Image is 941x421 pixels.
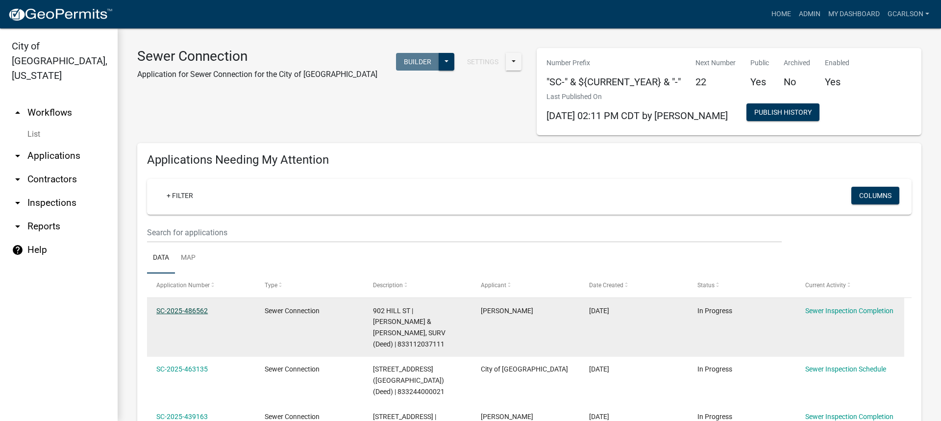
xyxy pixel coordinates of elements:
[396,53,439,71] button: Builder
[481,413,533,421] span: Ryan Eggerss
[688,273,796,297] datatable-header-cell: Status
[175,243,201,274] a: Map
[265,282,277,289] span: Type
[137,48,377,65] h3: Sewer Connection
[697,282,715,289] span: Status
[265,413,320,421] span: Sewer Connection
[147,223,782,243] input: Search for applications
[796,273,904,297] datatable-header-cell: Current Activity
[746,109,819,117] wm-modal-confirm: Workflow Publish History
[137,69,377,80] p: Application for Sewer Connection for the City of [GEOGRAPHIC_DATA]
[265,365,320,373] span: Sewer Connection
[784,76,810,88] h5: No
[750,76,769,88] h5: Yes
[805,365,886,373] a: Sewer Inspection Schedule
[471,273,580,297] datatable-header-cell: Applicant
[697,413,732,421] span: In Progress
[12,197,24,209] i: arrow_drop_down
[768,5,795,24] a: Home
[363,273,471,297] datatable-header-cell: Description
[825,58,849,68] p: Enabled
[580,273,688,297] datatable-header-cell: Date Created
[156,282,210,289] span: Application Number
[546,92,728,102] p: Last Published On
[546,110,728,122] span: [DATE] 02:11 PM CDT by [PERSON_NAME]
[695,58,736,68] p: Next Number
[156,413,208,421] a: SC-2025-439163
[265,307,320,315] span: Sewer Connection
[12,221,24,232] i: arrow_drop_down
[147,243,175,274] a: Data
[589,413,609,421] span: 06/21/2025
[697,307,732,315] span: In Progress
[589,307,609,315] span: 10/01/2025
[746,103,819,121] button: Publish History
[12,150,24,162] i: arrow_drop_down
[884,5,933,24] a: gcarlson
[255,273,364,297] datatable-header-cell: Type
[546,58,681,68] p: Number Prefix
[697,365,732,373] span: In Progress
[695,76,736,88] h5: 22
[805,307,893,315] a: Sewer Inspection Completion
[750,58,769,68] p: Public
[373,307,446,348] span: 902 HILL ST | POTTER, KEITH D & JOAN, SURV (Deed) | 833112037111
[481,307,533,315] span: Ryan Eggerss
[589,365,609,373] span: 08/13/2025
[825,76,849,88] h5: Yes
[147,273,255,297] datatable-header-cell: Application Number
[373,282,403,289] span: Description
[147,153,912,167] h4: Applications Needing My Attention
[373,365,445,396] span: 1400 PINE ST | HARLAN, CITY OF (PIONEER PARK) (Deed) | 833244000021
[546,76,681,88] h5: "SC-" & ${CURRENT_YEAR} & "-"
[12,173,24,185] i: arrow_drop_down
[481,365,568,373] span: City of Harlan
[805,282,846,289] span: Current Activity
[156,307,208,315] a: SC-2025-486562
[824,5,884,24] a: My Dashboard
[851,187,899,204] button: Columns
[459,53,506,71] button: Settings
[795,5,824,24] a: Admin
[805,413,893,421] a: Sewer Inspection Completion
[784,58,810,68] p: Archived
[12,107,24,119] i: arrow_drop_up
[156,365,208,373] a: SC-2025-463135
[159,187,201,204] a: + Filter
[12,244,24,256] i: help
[589,282,623,289] span: Date Created
[481,282,506,289] span: Applicant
